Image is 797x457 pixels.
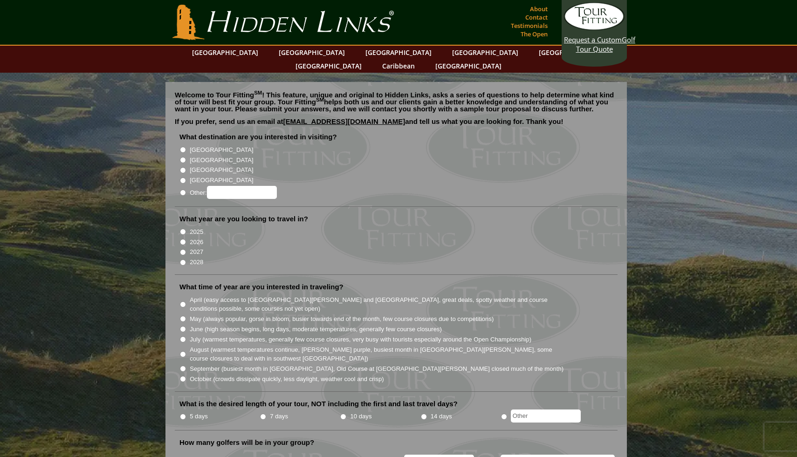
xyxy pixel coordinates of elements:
a: Caribbean [378,59,419,73]
label: 10 days [350,412,372,421]
label: What destination are you interested in visiting? [179,132,337,142]
label: July (warmest temperatures, generally few course closures, very busy with tourists especially aro... [190,335,531,344]
label: [GEOGRAPHIC_DATA] [190,176,253,185]
label: Other: [190,186,276,199]
span: Request a Custom [564,35,622,44]
label: September (busiest month in [GEOGRAPHIC_DATA], Old Course at [GEOGRAPHIC_DATA][PERSON_NAME] close... [190,364,563,374]
input: Other [511,409,581,423]
a: [GEOGRAPHIC_DATA] [291,59,366,73]
label: May (always popular, gorse in bloom, busier towards end of the month, few course closures due to ... [190,314,494,324]
label: 14 days [431,412,452,421]
label: [GEOGRAPHIC_DATA] [190,156,253,165]
label: 7 days [270,412,288,421]
a: The Open [518,27,550,41]
p: Welcome to Tour Fitting ! This feature, unique and original to Hidden Links, asks a series of que... [175,91,618,112]
label: What is the desired length of your tour, NOT including the first and last travel days? [179,399,458,409]
a: [GEOGRAPHIC_DATA] [187,46,263,59]
a: About [528,2,550,15]
a: [EMAIL_ADDRESS][DOMAIN_NAME] [283,117,405,125]
a: Testimonials [508,19,550,32]
label: 2026 [190,238,203,247]
label: August (warmest temperatures continue, [PERSON_NAME] purple, busiest month in [GEOGRAPHIC_DATA][P... [190,345,564,363]
label: October (crowds dissipate quickly, less daylight, weather cool and crisp) [190,375,384,384]
label: How many golfers will be in your group? [179,438,314,447]
label: What year are you looking to travel in? [179,214,308,224]
a: [GEOGRAPHIC_DATA] [361,46,436,59]
label: 2028 [190,258,203,267]
input: Other: [207,186,277,199]
a: [GEOGRAPHIC_DATA] [431,59,506,73]
a: Request a CustomGolf Tour Quote [564,2,625,54]
label: [GEOGRAPHIC_DATA] [190,165,253,175]
label: [GEOGRAPHIC_DATA] [190,145,253,155]
label: 5 days [190,412,208,421]
p: If you prefer, send us an email at and tell us what you are looking for. Thank you! [175,118,618,132]
label: 2025 [190,227,203,237]
a: [GEOGRAPHIC_DATA] [447,46,523,59]
sup: SM [316,97,324,102]
sup: SM [254,90,262,95]
a: [GEOGRAPHIC_DATA] [534,46,610,59]
label: June (high season begins, long days, moderate temperatures, generally few course closures) [190,325,442,334]
label: April (easy access to [GEOGRAPHIC_DATA][PERSON_NAME] and [GEOGRAPHIC_DATA], great deals, spotty w... [190,295,564,314]
label: 2027 [190,247,203,257]
a: Contact [523,11,550,24]
label: What time of year are you interested in traveling? [179,282,344,292]
a: [GEOGRAPHIC_DATA] [274,46,350,59]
